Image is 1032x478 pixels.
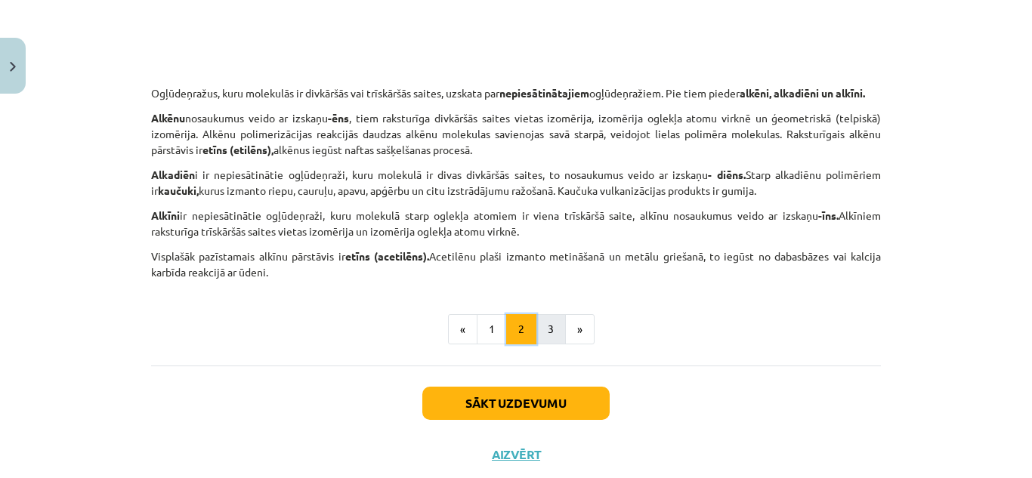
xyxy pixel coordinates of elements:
[151,111,185,125] b: Alkēnu
[499,86,589,100] b: nepiesātinātajiem
[151,248,881,280] p: Visplašāk pazīstamais alkīnu pārstāvis ir Acetilēnu plaši izmanto metināšanā un metālu griešanā, ...
[151,208,881,239] p: ir nepiesātinātie ogļūdeņraži, kuru molekulā starp oglekļa atomiem ir viena trīskāršā saite, alkī...
[565,314,595,344] button: »
[151,168,195,181] b: Alkadiēn
[345,249,429,263] b: etīns (acetilēns).
[506,314,536,344] button: 2
[151,167,881,199] p: i ir nepiesātinātie ogļūdeņraži, kuru molekulā ir divas divkāršās saites, to nosaukumus veido ar ...
[740,86,865,100] b: alkēni, alkadiēni un alkīni.
[328,111,349,125] b: -ēns
[477,314,507,344] button: 1
[10,62,16,72] img: icon-close-lesson-0947bae3869378f0d4975bcd49f059093ad1ed9edebbc8119c70593378902aed.svg
[151,208,180,222] b: Alkīni
[151,314,881,344] nav: Page navigation example
[818,208,839,222] b: -īns.
[151,110,881,158] p: nosaukumus veido ar izskaņu , tiem raksturīga divkāršās saites vietas izomērija, izomērija oglekļ...
[536,314,566,344] button: 3
[487,447,545,462] button: Aizvērt
[448,314,477,344] button: «
[422,387,610,420] button: Sākt uzdevumu
[151,69,881,101] p: Ogļūdeņražus, kuru molekulās ir divkāršās vai trīskāršās saites, uzskata par ogļūdeņražiem. Pie t...
[708,168,745,181] b: - diēns.
[158,183,199,197] b: kaučuki,
[202,143,273,156] b: etīns (etilēns),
